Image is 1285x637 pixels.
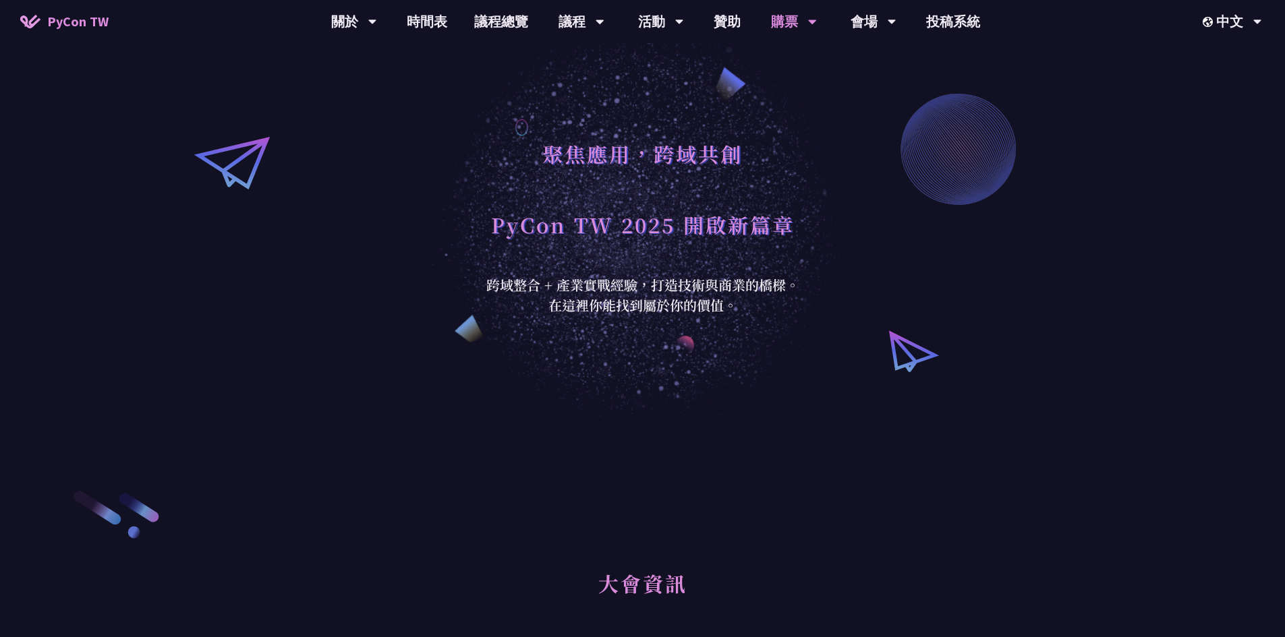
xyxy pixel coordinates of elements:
[542,133,743,174] h1: 聚焦應用，跨域共創
[20,15,40,28] img: Home icon of PyCon TW 2025
[7,5,122,38] a: PyCon TW
[47,11,109,32] span: PyCon TW
[219,556,1066,630] h2: 大會資訊
[491,204,795,245] h1: PyCon TW 2025 開啟新篇章
[478,275,808,315] div: 跨域整合 + 產業實戰經驗，打造技術與商業的橋樑。 在這裡你能找到屬於你的價值。
[1203,17,1216,27] img: Locale Icon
